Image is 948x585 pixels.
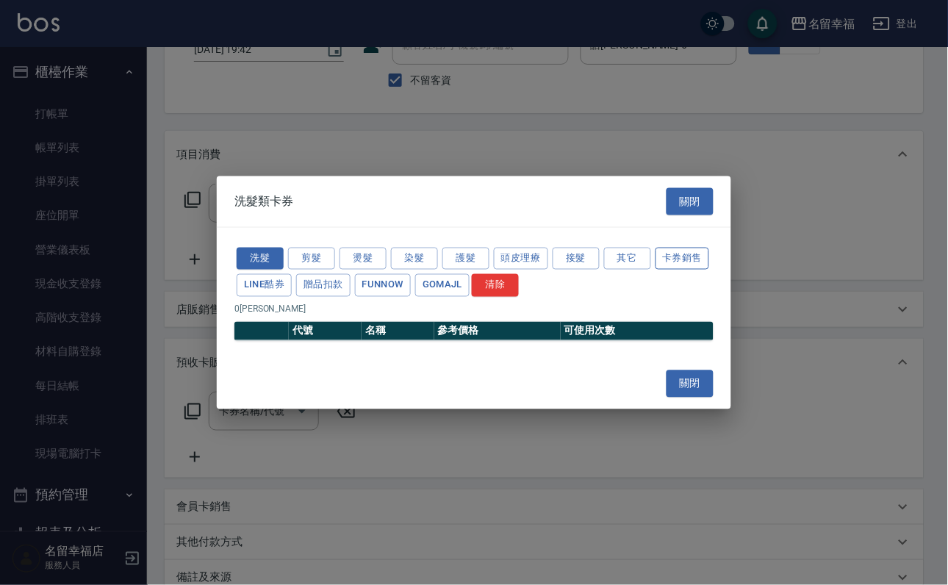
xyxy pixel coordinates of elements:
button: 剪髮 [288,247,335,270]
th: 參考價格 [434,322,561,341]
button: GOMAJL [415,274,470,297]
button: 洗髮 [237,247,284,270]
button: LINE酷券 [237,274,292,297]
th: 名稱 [362,322,434,341]
button: 燙髮 [340,247,387,270]
button: 卡券銷售 [656,247,710,270]
button: 關閉 [667,370,714,398]
th: 可使用次數 [561,322,714,341]
button: 關閉 [667,188,714,215]
button: 染髮 [391,247,438,270]
button: 頭皮理療 [494,247,548,270]
button: 接髮 [553,247,600,270]
button: 贈品扣款 [296,274,351,297]
button: FUNNOW [355,274,411,297]
th: 代號 [289,322,362,341]
button: 護髮 [442,247,489,270]
button: 清除 [472,274,519,297]
span: 洗髮類卡券 [234,194,293,209]
button: 其它 [604,247,651,270]
p: 0 [PERSON_NAME] [234,303,714,316]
